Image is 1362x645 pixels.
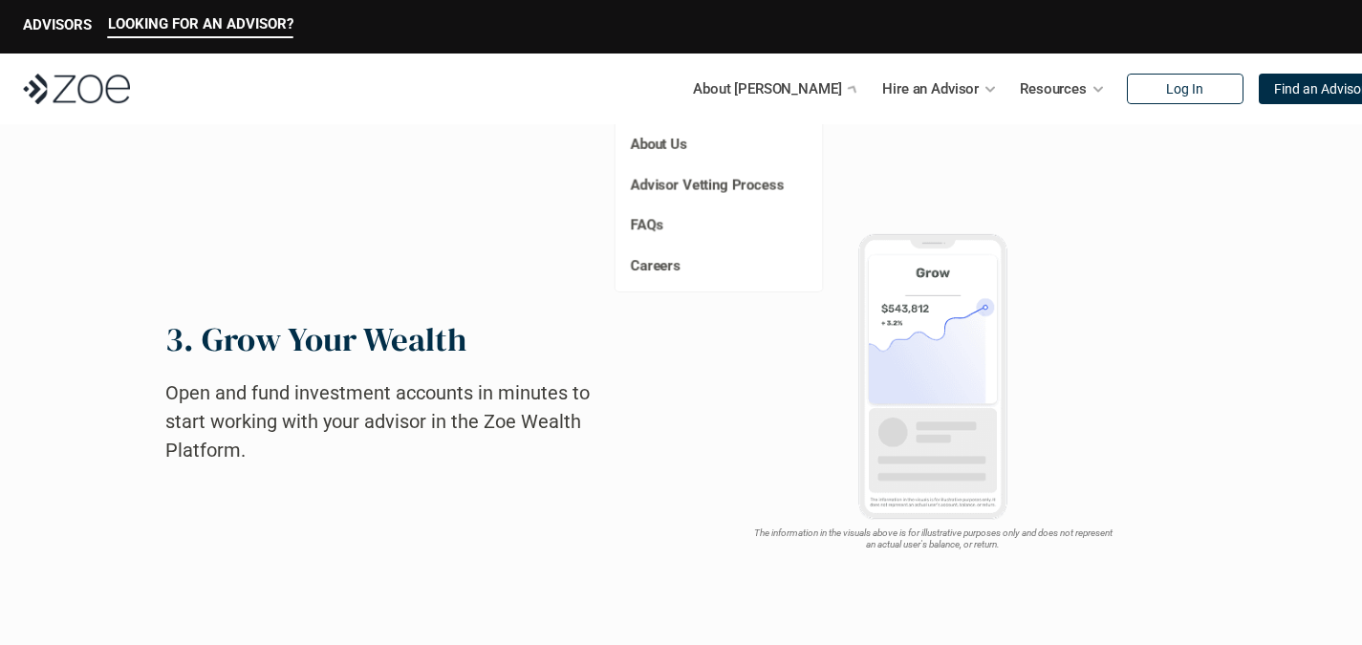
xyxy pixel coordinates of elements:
em: an actual user's balance, or return. [866,539,1000,549]
a: Careers [630,257,681,274]
a: FAQs [630,216,662,233]
em: The information in the visuals above is for illustrative purposes only and does not represent [753,527,1112,538]
p: Log In [1166,81,1203,97]
h2: Open and fund investment accounts in minutes to start working with your advisor in the Zoe Wealth... [165,378,624,464]
p: LOOKING FOR AN ADVISOR? [108,15,293,32]
p: Resources [1020,75,1087,103]
a: Advisor Vetting Process [630,176,784,193]
a: About Us [630,136,686,153]
p: About [PERSON_NAME] [693,75,841,103]
h2: 3. Grow Your Wealth [165,319,466,359]
p: ADVISORS [23,16,92,33]
a: Log In [1127,74,1243,104]
p: Hire an Advisor [882,75,979,103]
